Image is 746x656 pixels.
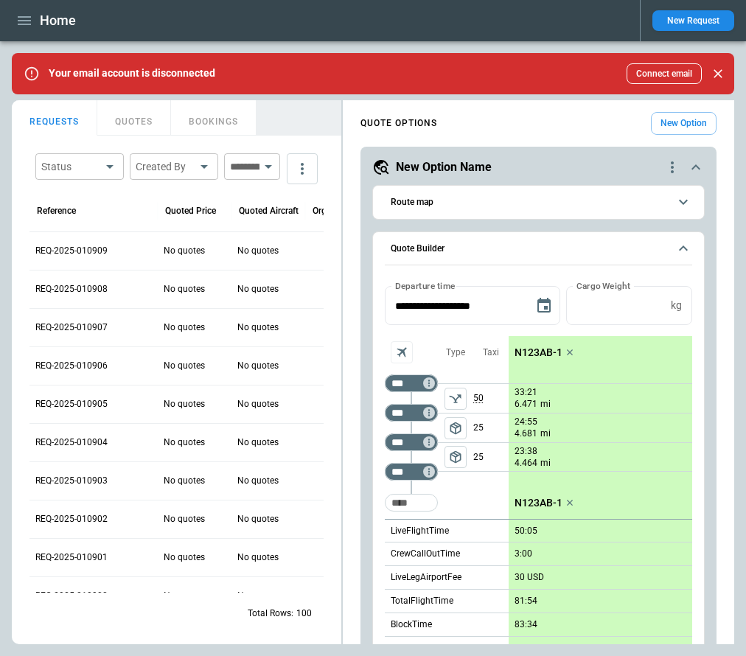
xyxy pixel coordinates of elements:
[515,596,537,607] p: 81:54
[708,57,728,90] div: dismiss
[41,159,100,174] div: Status
[164,398,205,411] p: No quotes
[483,346,499,359] p: Taxi
[515,619,537,630] p: 83:34
[35,513,108,526] p: REQ-2025-010902
[35,245,108,257] p: REQ-2025-010909
[515,572,544,583] p: 30 USD
[391,525,449,537] p: LiveFlightTime
[385,186,692,219] button: Route map
[515,428,537,440] p: 4.681
[385,374,438,392] div: Too short
[37,206,76,216] div: Reference
[448,450,463,464] span: package_2
[164,475,205,487] p: No quotes
[164,436,205,449] p: No quotes
[136,159,195,174] div: Created By
[164,360,205,372] p: No quotes
[515,346,562,359] p: N123AB-1
[663,158,681,176] div: quote-option-actions
[445,417,467,439] span: Type of sector
[540,457,551,470] p: mi
[708,63,728,84] button: Close
[395,279,456,292] label: Departure time
[391,341,413,363] span: Aircraft selection
[171,100,257,136] button: BOOKINGS
[164,283,205,296] p: No quotes
[540,398,551,411] p: mi
[576,279,630,292] label: Cargo Weight
[515,416,537,428] p: 24:55
[445,446,467,468] span: Type of sector
[296,607,312,620] p: 100
[391,198,433,207] h6: Route map
[445,446,467,468] button: left aligned
[396,159,492,175] h5: New Option Name
[372,158,705,176] button: New Option Namequote-option-actions
[445,388,467,410] span: Type of sector
[237,551,279,564] p: No quotes
[12,100,97,136] button: REQUESTS
[164,551,205,564] p: No quotes
[515,643,562,654] p: 16.296 USD
[627,63,702,84] button: Connect email
[391,548,460,560] p: CrewCallOutTime
[35,360,108,372] p: REQ-2025-010906
[515,548,532,559] p: 3:00
[473,443,509,471] p: 25
[35,475,108,487] p: REQ-2025-010903
[237,245,279,257] p: No quotes
[391,244,445,254] h6: Quote Builder
[385,404,438,422] div: Too short
[385,494,438,512] div: Too short
[529,291,559,321] button: Choose date, selected date is Aug 17, 2025
[448,421,463,436] span: package_2
[445,388,467,410] button: left aligned
[651,112,717,135] button: New Option
[165,206,216,216] div: Quoted Price
[237,321,279,334] p: No quotes
[671,299,682,312] p: kg
[515,387,537,398] p: 33:21
[237,436,279,449] p: No quotes
[540,428,551,440] p: mi
[237,360,279,372] p: No quotes
[164,513,205,526] p: No quotes
[446,346,465,359] p: Type
[313,206,363,216] div: Organisation
[237,513,279,526] p: No quotes
[287,153,318,184] button: more
[360,120,437,127] h4: QUOTE OPTIONS
[473,414,509,442] p: 25
[164,245,205,257] p: No quotes
[385,232,692,266] button: Quote Builder
[515,526,537,537] p: 50:05
[97,100,171,136] button: QUOTES
[391,642,430,655] p: BlockCost
[515,446,537,457] p: 23:38
[237,398,279,411] p: No quotes
[473,384,509,413] p: 50
[391,571,461,584] p: LiveLegAirportFee
[35,551,108,564] p: REQ-2025-010901
[164,321,205,334] p: No quotes
[35,436,108,449] p: REQ-2025-010904
[391,595,453,607] p: TotalFlightTime
[385,433,438,451] div: Too short
[35,321,108,334] p: REQ-2025-010907
[391,618,432,631] p: BlockTime
[652,10,734,31] button: New Request
[237,283,279,296] p: No quotes
[385,463,438,481] div: Too short
[40,12,76,29] h1: Home
[35,398,108,411] p: REQ-2025-010905
[239,206,299,216] div: Quoted Aircraft
[445,417,467,439] button: left aligned
[237,475,279,487] p: No quotes
[49,67,215,80] p: Your email account is disconnected
[35,283,108,296] p: REQ-2025-010908
[515,497,562,509] p: N123AB-1
[248,607,293,620] p: Total Rows:
[515,398,537,411] p: 6.471
[515,457,537,470] p: 4.464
